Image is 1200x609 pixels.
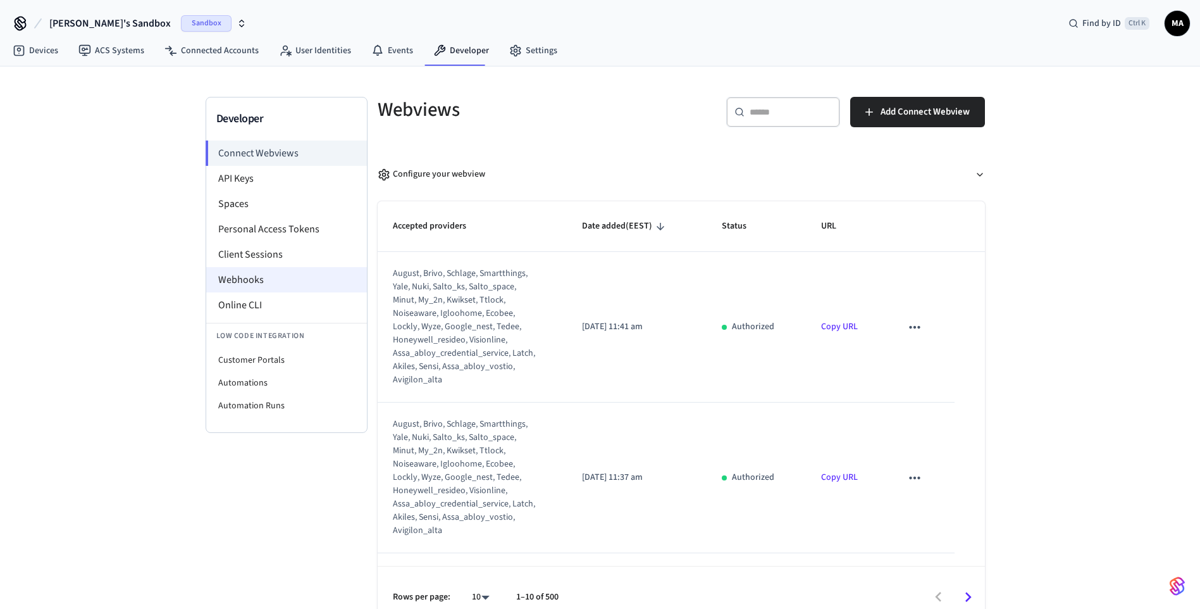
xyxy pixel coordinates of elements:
[378,97,674,123] h5: Webviews
[393,591,450,604] p: Rows per page:
[722,217,763,236] span: Status
[881,104,970,120] span: Add Connect Webview
[821,217,853,236] span: URL
[850,97,985,127] button: Add Connect Webview
[732,320,774,334] p: Authorized
[1166,12,1189,35] span: MA
[206,372,367,394] li: Automations
[206,292,367,318] li: Online CLI
[423,39,499,62] a: Developer
[1058,12,1160,35] div: Find by IDCtrl K
[206,191,367,217] li: Spaces
[1125,17,1149,30] span: Ctrl K
[1170,576,1185,596] img: SeamLogoGradient.69752ec5.svg
[206,394,367,417] li: Automation Runs
[216,110,357,128] h3: Developer
[582,471,691,484] p: [DATE] 11:37 am
[206,166,367,191] li: API Keys
[361,39,423,62] a: Events
[516,591,559,604] p: 1–10 of 500
[1082,17,1121,30] span: Find by ID
[206,217,367,242] li: Personal Access Tokens
[499,39,567,62] a: Settings
[68,39,154,62] a: ACS Systems
[821,320,858,333] a: Copy URL
[154,39,269,62] a: Connected Accounts
[206,349,367,372] li: Customer Portals
[393,217,483,236] span: Accepted providers
[49,16,171,31] span: [PERSON_NAME]'s Sandbox
[269,39,361,62] a: User Identities
[582,217,669,236] span: Date added(EEST)
[393,418,536,537] div: august, brivo, schlage, smartthings, yale, nuki, salto_ks, salto_space, minut, my_2n, kwikset, tt...
[378,168,485,181] div: Configure your webview
[3,39,68,62] a: Devices
[1165,11,1190,36] button: MA
[206,267,367,292] li: Webhooks
[821,471,858,484] a: Copy URL
[206,323,367,349] li: Low Code Integration
[732,471,774,484] p: Authorized
[181,15,232,32] span: Sandbox
[393,267,536,387] div: august, brivo, schlage, smartthings, yale, nuki, salto_ks, salto_space, minut, my_2n, kwikset, tt...
[206,141,367,166] li: Connect Webviews
[206,242,367,267] li: Client Sessions
[582,320,691,334] p: [DATE] 11:41 am
[466,588,496,606] div: 10
[378,158,985,191] button: Configure your webview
